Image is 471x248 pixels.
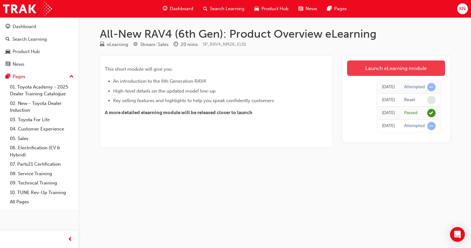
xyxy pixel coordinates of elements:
span: guage-icon [163,5,167,13]
a: 01. Toyota Academy - 2025 Dealer Training Catalogue [7,82,76,99]
span: target-icon [133,42,138,48]
img: Trak [3,2,52,16]
span: News [305,5,317,12]
span: pages-icon [6,74,10,80]
a: guage-iconDashboard [158,2,198,15]
div: Pages [13,73,25,80]
span: This short module will give you: [105,66,173,72]
a: Product Hub [2,46,76,57]
span: Search Learning [210,5,244,12]
span: search-icon [203,5,207,13]
div: Search Learning [12,36,47,43]
div: Fri Sep 12 2025 14:46:54 GMT+1000 (Australian Eastern Standard Time) [382,110,395,117]
a: search-iconSearch Learning [198,2,249,15]
a: 04. Customer Experience [7,124,76,134]
div: Sat Sep 13 2025 09:33:46 GMT+1000 (Australian Eastern Standard Time) [382,97,395,104]
div: Duration [174,41,198,48]
span: Dashboard [170,5,193,12]
span: learningRecordVerb_ATTEMPT-icon [427,83,436,91]
span: Product Hub [261,5,289,12]
span: learningRecordVerb_ATTEMPT-icon [427,122,436,130]
a: 10. TUNE Rev-Up Training [7,188,76,197]
span: Learning resource code [203,42,246,47]
a: 03. Toyota For Life [7,115,76,125]
a: 02. New - Toyota Dealer Induction [7,99,76,115]
span: clock-icon [174,42,178,48]
a: Dashboard [2,21,76,32]
span: A more detailed elearning module will be released closer to launch [105,110,252,115]
div: Type [100,41,128,48]
span: up-icon [69,73,74,81]
span: pages-icon [327,5,332,13]
a: 06. Electrification (EV & Hybrid) [7,143,76,159]
span: learningResourceType_ELEARNING-icon [100,42,104,48]
div: Dashboard [13,23,36,30]
div: Stream [133,41,169,48]
button: Pages [2,71,76,82]
a: Launch eLearning module [347,60,445,76]
a: 09. Technical Training [7,178,76,188]
a: 07. Parts21 Certification [7,159,76,169]
div: Product Hub [13,48,40,55]
div: 20 mins [181,41,198,48]
a: All Pages [7,197,76,207]
div: eLearning [107,41,128,48]
span: car-icon [6,49,10,55]
span: An introduction to the 6th Generation RAV4 [113,78,206,84]
a: 08. Service Training [7,169,76,179]
a: 05. Sales [7,134,76,143]
a: pages-iconPages [322,2,352,15]
span: learningRecordVerb_PASS-icon [427,109,436,117]
a: Search Learning [2,34,76,45]
button: KN [457,3,468,14]
a: news-iconNews [293,2,322,15]
div: Reset [404,97,415,103]
div: Attempted [404,84,425,90]
span: search-icon [6,37,10,42]
div: Fri Sep 12 2025 14:41:31 GMT+1000 (Australian Eastern Standard Time) [382,122,395,130]
span: High-level details on the updated model line-up [113,88,215,94]
span: news-icon [298,5,303,13]
div: News [13,61,24,68]
a: News [2,59,76,70]
span: KN [459,5,465,12]
span: Key selling features and highlights to help you speak confidently customers [113,98,274,103]
span: Pages [334,5,347,12]
div: Stream: Sales [140,41,169,48]
a: car-iconProduct Hub [249,2,293,15]
div: Passed [404,110,417,116]
button: DashboardSearch LearningProduct HubNews [2,20,76,71]
div: Open Intercom Messenger [450,227,465,242]
span: guage-icon [6,24,10,30]
div: Attempted [404,123,425,129]
span: prev-icon [68,236,72,243]
h1: All-New RAV4 (6th Gen): Product Overview eLearning [100,27,450,41]
div: Sat Sep 13 2025 09:33:48 GMT+1000 (Australian Eastern Standard Time) [382,84,395,91]
span: news-icon [6,62,10,67]
span: car-icon [254,5,259,13]
span: learningRecordVerb_NONE-icon [427,96,436,104]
